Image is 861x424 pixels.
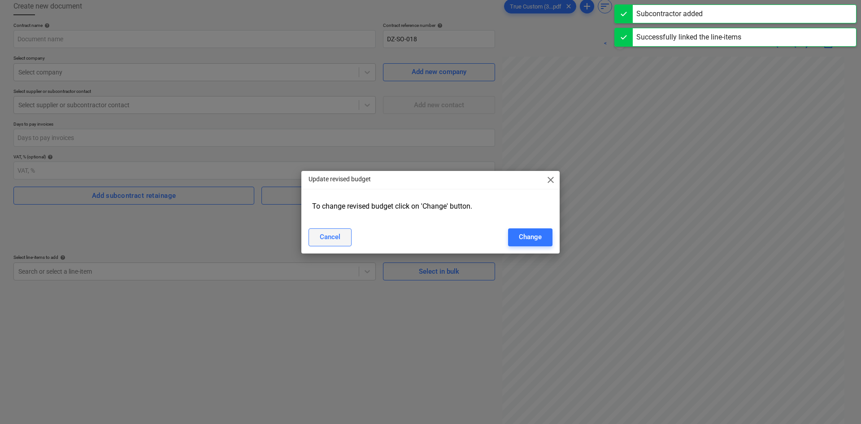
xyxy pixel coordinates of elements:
button: Cancel [309,228,352,246]
div: Change [519,231,542,243]
span: close [545,175,556,185]
div: To change revised budget click on 'Change' button. [309,198,552,214]
div: Subcontractor added [636,9,703,19]
button: Change [508,228,552,246]
p: Update revised budget [309,175,371,184]
div: Successfully linked the line-items [636,32,741,43]
div: Cancel [320,231,340,243]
